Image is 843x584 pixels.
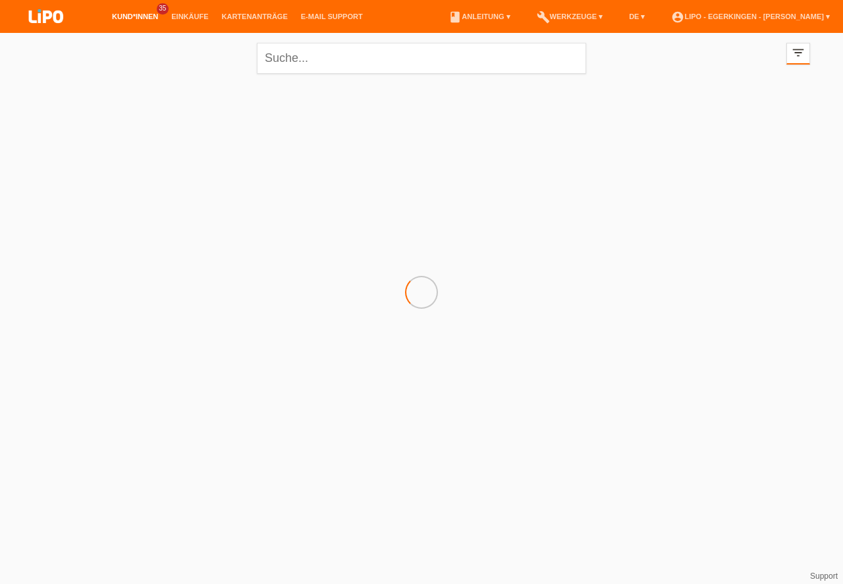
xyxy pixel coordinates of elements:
a: Support [810,571,838,581]
a: DE ▾ [622,13,651,20]
span: 35 [157,3,169,14]
a: Kund*innen [105,13,165,20]
i: book [449,11,462,24]
i: build [537,11,550,24]
i: account_circle [671,11,684,24]
i: filter_list [791,45,805,60]
a: Kartenanträge [215,13,294,20]
a: Einkäufe [165,13,215,20]
a: bookAnleitung ▾ [442,13,516,20]
input: Suche... [257,43,586,74]
a: LIPO pay [13,27,79,37]
a: buildWerkzeuge ▾ [530,13,610,20]
a: account_circleLIPO - Egerkingen - [PERSON_NAME] ▾ [665,13,836,20]
a: E-Mail Support [294,13,369,20]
